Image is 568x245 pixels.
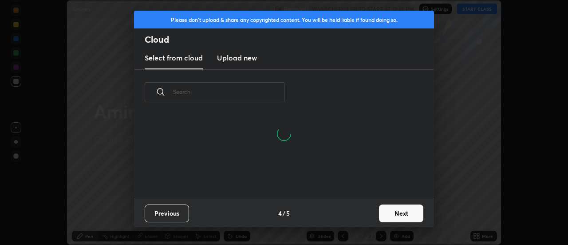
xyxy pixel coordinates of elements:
input: Search [173,73,285,111]
div: Please don't upload & share any copyrighted content. You will be held liable if found doing so. [134,11,434,28]
h4: 5 [286,209,290,218]
h4: / [283,209,285,218]
button: Previous [145,205,189,222]
h4: 4 [278,209,282,218]
h3: Upload new [217,52,257,63]
h2: Cloud [145,34,434,45]
h3: Select from cloud [145,52,203,63]
button: Next [379,205,423,222]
